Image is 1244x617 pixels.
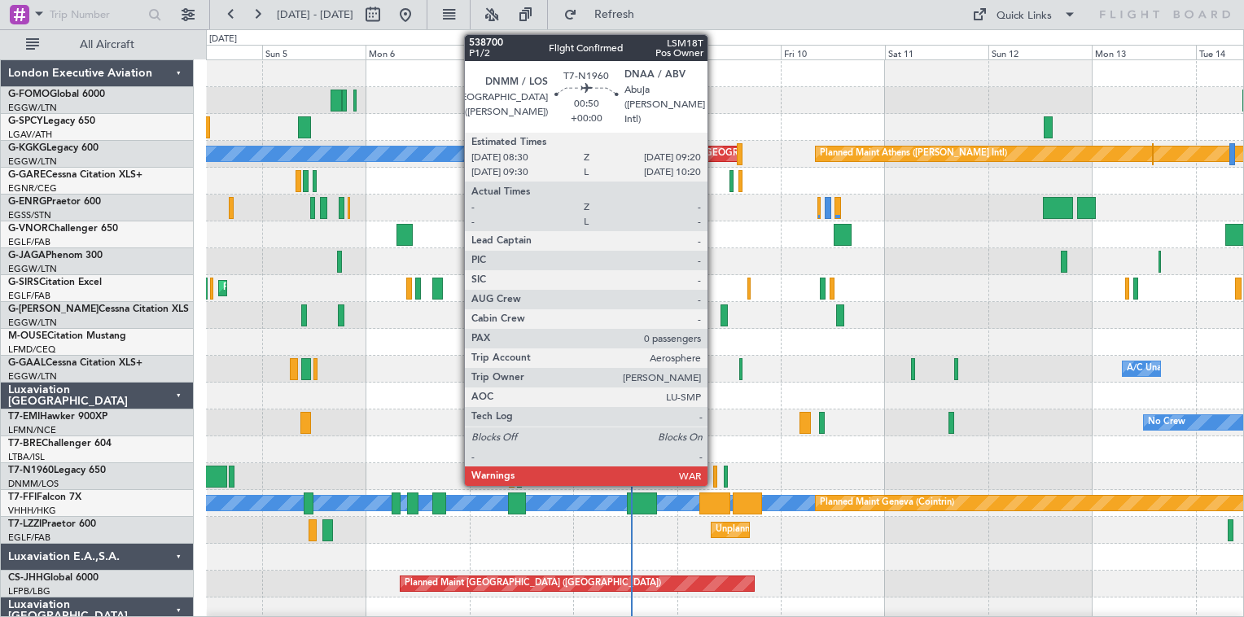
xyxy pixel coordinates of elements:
[820,142,1007,166] div: Planned Maint Athens ([PERSON_NAME] Intl)
[8,573,43,583] span: CS-JHH
[997,8,1052,24] div: Quick Links
[277,7,353,22] span: [DATE] - [DATE]
[8,370,57,383] a: EGGW/LTN
[573,45,677,59] div: Wed 8
[8,344,55,356] a: LFMD/CEQ
[8,197,46,207] span: G-ENRG
[8,466,106,475] a: T7-N1960Legacy 650
[8,532,50,544] a: EGLF/FAB
[405,571,661,596] div: Planned Maint [GEOGRAPHIC_DATA] ([GEOGRAPHIC_DATA])
[8,102,57,114] a: EGGW/LTN
[677,45,781,59] div: Thu 9
[885,45,988,59] div: Sat 11
[8,519,42,529] span: T7-LZZI
[1148,410,1185,435] div: No Crew
[8,263,57,275] a: EGGW/LTN
[8,331,47,341] span: M-OUSE
[8,170,46,180] span: G-GARE
[8,358,46,368] span: G-GAAL
[8,143,99,153] a: G-KGKGLegacy 600
[8,304,189,314] a: G-[PERSON_NAME]Cessna Citation XLS
[612,249,869,273] div: Planned Maint [GEOGRAPHIC_DATA] ([GEOGRAPHIC_DATA])
[1127,357,1194,381] div: A/C Unavailable
[8,304,99,314] span: G-[PERSON_NAME]
[607,303,864,327] div: Planned Maint [GEOGRAPHIC_DATA] ([GEOGRAPHIC_DATA])
[8,573,99,583] a: CS-JHHGlobal 6000
[366,45,469,59] div: Mon 6
[8,143,46,153] span: G-KGKG
[223,276,480,300] div: Planned Maint [GEOGRAPHIC_DATA] ([GEOGRAPHIC_DATA])
[8,505,56,517] a: VHHH/HKG
[8,90,105,99] a: G-FOMOGlobal 6000
[1092,45,1195,59] div: Mon 13
[8,224,118,234] a: G-VNORChallenger 650
[8,182,57,195] a: EGNR/CEG
[8,492,37,502] span: T7-FFI
[8,478,59,490] a: DNMM/LOS
[8,209,51,221] a: EGSS/STN
[580,9,649,20] span: Refresh
[8,90,50,99] span: G-FOMO
[8,492,81,502] a: T7-FFIFalcon 7X
[50,2,143,27] input: Trip Number
[8,439,42,449] span: T7-BRE
[556,2,654,28] button: Refresh
[8,116,43,126] span: G-SPCY
[18,32,177,58] button: All Aircraft
[8,331,126,341] a: M-OUSECitation Mustang
[8,170,142,180] a: G-GARECessna Citation XLS+
[8,290,50,302] a: EGLF/FAB
[8,224,48,234] span: G-VNOR
[8,278,39,287] span: G-SIRS
[8,251,46,260] span: G-JAGA
[8,466,54,475] span: T7-N1960
[8,412,107,422] a: T7-EMIHawker 900XP
[8,412,40,422] span: T7-EMI
[8,155,57,168] a: EGGW/LTN
[8,358,142,368] a: G-GAALCessna Citation XLS+
[8,585,50,597] a: LFPB/LBG
[8,519,96,529] a: T7-LZZIPraetor 600
[8,236,50,248] a: EGLF/FAB
[8,278,102,287] a: G-SIRSCitation Excel
[8,251,103,260] a: G-JAGAPhenom 300
[8,197,101,207] a: G-ENRGPraetor 600
[8,451,45,463] a: LTBA/ISL
[8,116,95,126] a: G-SPCYLegacy 650
[262,45,366,59] div: Sun 5
[716,518,983,542] div: Unplanned Maint [GEOGRAPHIC_DATA] ([GEOGRAPHIC_DATA])
[470,45,573,59] div: Tue 7
[820,491,954,515] div: Planned Maint Geneva (Cointrin)
[8,424,56,436] a: LFMN/NCE
[42,39,172,50] span: All Aircraft
[209,33,237,46] div: [DATE]
[8,129,52,141] a: LGAV/ATH
[8,439,112,449] a: T7-BREChallenger 604
[629,142,834,166] div: Unplanned Maint [GEOGRAPHIC_DATA] (Ataturk)
[988,45,1092,59] div: Sun 12
[8,317,57,329] a: EGGW/LTN
[781,45,884,59] div: Fri 10
[964,2,1084,28] button: Quick Links
[158,45,261,59] div: Sat 4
